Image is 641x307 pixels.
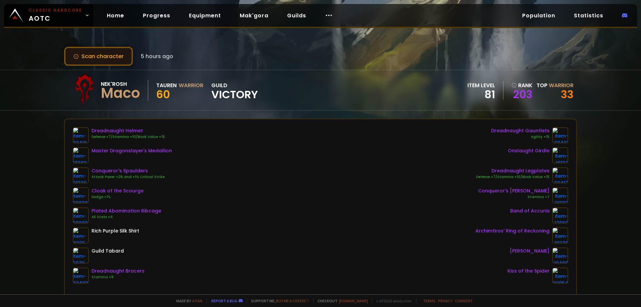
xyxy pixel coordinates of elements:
div: item level [467,81,495,90]
a: Report a bug [211,298,237,303]
div: Maco [101,88,140,98]
a: Buy me a coffee [276,298,309,303]
span: v. d752d5 - production [372,298,412,303]
img: item-22421 [552,127,568,143]
img: item-22954 [552,268,568,284]
a: Statistics [569,9,609,22]
a: 203 [511,90,532,100]
img: item-22418 [73,127,89,143]
img: item-5976 [73,248,89,264]
div: Dodge +1% [91,194,144,200]
a: Consent [455,298,473,303]
a: Equipment [184,9,226,22]
div: Rich Purple Silk Shirt [91,227,139,235]
div: Stamina +9 [91,275,145,280]
a: a fan [192,298,202,303]
img: item-17063 [552,207,568,223]
div: guild [211,81,258,100]
a: Classic HardcoreAOTC [4,4,93,27]
span: Checkout [313,298,368,303]
a: Population [517,9,561,22]
div: [PERSON_NAME] [510,248,550,255]
div: Defense +7/Stamina +10/Block Value +15 [476,174,550,180]
span: 5 hours ago [141,52,173,60]
div: Dreadnaught Helmet [91,127,165,134]
div: Dreadnaught Gauntlets [491,127,550,134]
div: Onslaught Girdle [508,147,550,154]
div: rank [511,81,532,90]
span: Victory [211,90,258,100]
div: Defense +7/Stamina +10/Block Value +15 [91,134,165,140]
span: 60 [156,87,170,102]
div: All Stats +4 [91,214,161,220]
div: Kiss of the Spider [507,268,550,275]
img: item-23000 [73,207,89,223]
div: Warrior [179,81,203,90]
a: 33 [561,87,574,102]
span: Warrior [549,82,574,89]
a: Progress [138,9,176,22]
img: item-23030 [73,187,89,203]
img: item-21333 [552,187,568,203]
div: Tauren [156,81,177,90]
small: Classic Hardcore [29,7,82,13]
div: Stamina +7 [478,194,550,200]
a: Guilds [282,9,311,22]
div: Dreadnaught Legplates [476,167,550,174]
div: Master Dragonslayer's Medallion [91,147,172,154]
div: Conqueror's [PERSON_NAME] [478,187,550,194]
div: Top [537,81,574,90]
div: Archimtiros' Ring of Reckoning [475,227,550,235]
a: Home [101,9,130,22]
img: item-22423 [73,268,89,284]
img: item-4335 [73,227,89,244]
div: Dreadnaught Bracers [91,268,145,275]
div: Plated Abomination Ribcage [91,207,161,214]
img: item-19376 [552,227,568,244]
button: Scan character [64,47,133,66]
div: Conqueror's Spaulders [91,167,165,174]
img: item-19137 [552,147,568,163]
div: Agility +15 [491,134,550,140]
span: Made by [172,298,202,303]
div: Cloak of the Scourge [91,187,144,194]
div: Attack Power +26 and +1% Critical Strike [91,174,165,180]
a: Mak'gora [234,9,274,22]
span: AOTC [29,7,82,23]
img: item-19383 [73,147,89,163]
a: Privacy [438,298,452,303]
img: item-21330 [73,167,89,183]
div: 81 [467,90,495,100]
div: Band of Accuria [510,207,550,214]
img: item-22417 [552,167,568,183]
a: [DOMAIN_NAME] [339,298,368,303]
a: Terms [423,298,435,303]
div: Guild Tabard [91,248,124,255]
div: Nek'Rosh [101,80,140,88]
span: Support me, [247,298,309,303]
img: item-19406 [552,248,568,264]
